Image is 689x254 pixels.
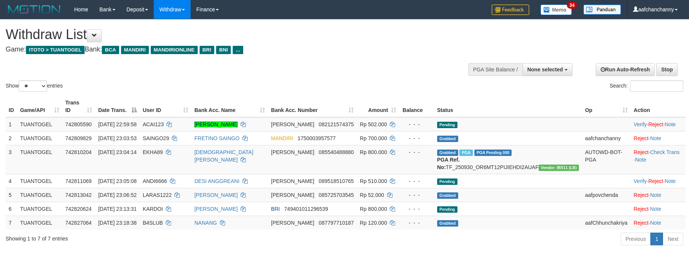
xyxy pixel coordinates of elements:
span: ITOTO > TUANTOGEL [26,46,85,54]
span: Copy 1750003957577 to clipboard [298,135,336,141]
td: 7 [6,216,17,230]
td: 3 [6,145,17,174]
span: None selected [527,67,563,73]
th: Amount: activate to sort column ascending [357,96,399,117]
span: Copy 087797710187 to clipboard [319,220,354,226]
span: Copy 085725703545 to clipboard [319,192,354,198]
td: 6 [6,202,17,216]
a: FRETINO SAINGO [194,135,239,141]
a: Note [635,157,647,163]
h4: Game: Bank: [6,46,452,53]
span: 742811069 [65,178,92,184]
span: [PERSON_NAME] [271,192,314,198]
span: B4SLUB [143,220,163,226]
td: 4 [6,174,17,188]
span: SAINGO29 [143,135,169,141]
a: Verify [634,178,647,184]
th: Bank Acc. Number: activate to sort column ascending [268,96,357,117]
a: [PERSON_NAME] [194,206,238,212]
span: Rp 120.000 [360,220,387,226]
label: Search: [610,80,683,92]
div: PGA Site Balance / [468,63,522,76]
span: Grabbed [437,136,458,142]
a: Run Auto-Refresh [596,63,655,76]
span: 742813042 [65,192,92,198]
span: [DATE] 23:18:38 [98,220,136,226]
td: 5 [6,188,17,202]
span: BCA [102,46,119,54]
a: Note [665,178,676,184]
span: PGA Pending [474,150,512,156]
a: Reject [634,149,649,155]
td: aafpovchenda [582,188,630,202]
th: Status [434,96,582,117]
th: Balance [399,96,434,117]
a: Reject [634,206,649,212]
td: 2 [6,131,17,145]
span: Marked by aafchonlypin [459,150,472,156]
a: Reject [634,192,649,198]
button: None selected [522,63,572,76]
a: Note [665,121,676,127]
span: [PERSON_NAME] [271,220,314,226]
span: Copy 085540488880 to clipboard [319,149,354,155]
a: Previous [621,233,651,245]
th: Op: activate to sort column ascending [582,96,630,117]
span: KARDOI [143,206,163,212]
span: [PERSON_NAME] [271,121,314,127]
span: MANDIRI [271,135,293,141]
a: DESI ANGGREANI [194,178,239,184]
a: Note [650,192,661,198]
span: 742805590 [65,121,92,127]
label: Show entries [6,80,63,92]
span: [DATE] 23:03:53 [98,135,136,141]
div: - - - [402,219,431,227]
span: [DATE] 23:13:31 [98,206,136,212]
div: - - - [402,177,431,185]
span: Rp 800.000 [360,149,387,155]
span: Pending [437,122,457,128]
a: Reject [648,121,663,127]
div: - - - [402,205,431,213]
td: TF_250930_OR6MT12PIJIEHDI2AUAF [434,145,582,174]
span: Vendor URL: https://dashboard.q2checkout.com/secure [539,165,579,171]
span: Pending [437,178,457,185]
td: · [631,216,686,230]
input: Search: [630,80,683,92]
div: - - - [402,148,431,156]
a: Reject [648,178,663,184]
a: [PERSON_NAME] [194,192,238,198]
td: · · [631,117,686,132]
td: · · [631,145,686,174]
span: BRI [271,206,280,212]
a: NANANG [194,220,217,226]
th: Bank Acc. Name: activate to sort column ascending [191,96,268,117]
span: Rp 700.000 [360,135,387,141]
th: Action [631,96,686,117]
td: TUANTOGEL [17,117,62,132]
span: BRI [200,46,214,54]
span: Grabbed [437,150,458,156]
span: 742827064 [65,220,92,226]
span: ANDI6666 [143,178,167,184]
td: TUANTOGEL [17,145,62,174]
a: Note [650,220,661,226]
span: Copy 749401011296539 to clipboard [284,206,328,212]
span: Copy 082121574375 to clipboard [319,121,354,127]
td: · · [631,174,686,188]
span: [PERSON_NAME] [271,149,314,155]
span: [DATE] 22:59:58 [98,121,136,127]
span: ... [233,46,243,54]
b: PGA Ref. No: [437,157,460,170]
th: Date Trans.: activate to sort column descending [95,96,139,117]
div: - - - [402,121,431,128]
div: - - - [402,135,431,142]
td: TUANTOGEL [17,188,62,202]
span: [DATE] 23:05:08 [98,178,136,184]
td: TUANTOGEL [17,131,62,145]
span: Grabbed [437,192,458,199]
span: EKHA89 [143,149,163,155]
a: [PERSON_NAME] [194,121,238,127]
td: TUANTOGEL [17,202,62,216]
td: · [631,188,686,202]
